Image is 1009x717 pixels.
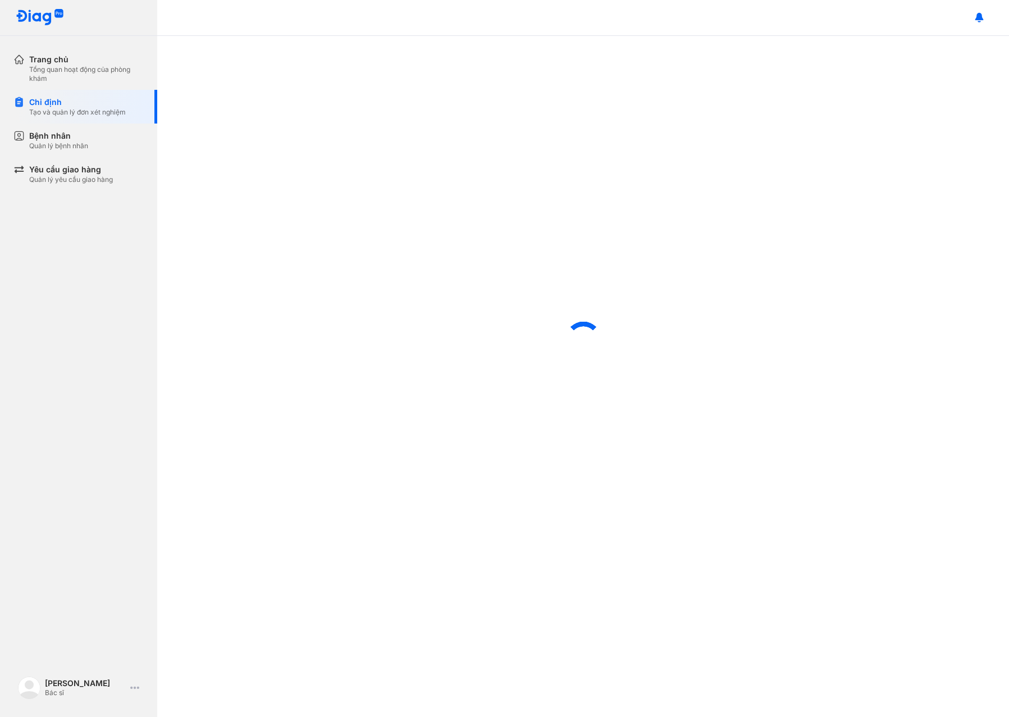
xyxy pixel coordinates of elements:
[18,677,40,699] img: logo
[29,141,88,150] div: Quản lý bệnh nhân
[29,97,126,108] div: Chỉ định
[29,65,144,83] div: Tổng quan hoạt động của phòng khám
[45,678,126,688] div: [PERSON_NAME]
[29,108,126,117] div: Tạo và quản lý đơn xét nghiệm
[29,54,144,65] div: Trang chủ
[16,9,64,26] img: logo
[29,175,113,184] div: Quản lý yêu cầu giao hàng
[45,688,126,697] div: Bác sĩ
[29,130,88,141] div: Bệnh nhân
[29,164,113,175] div: Yêu cầu giao hàng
